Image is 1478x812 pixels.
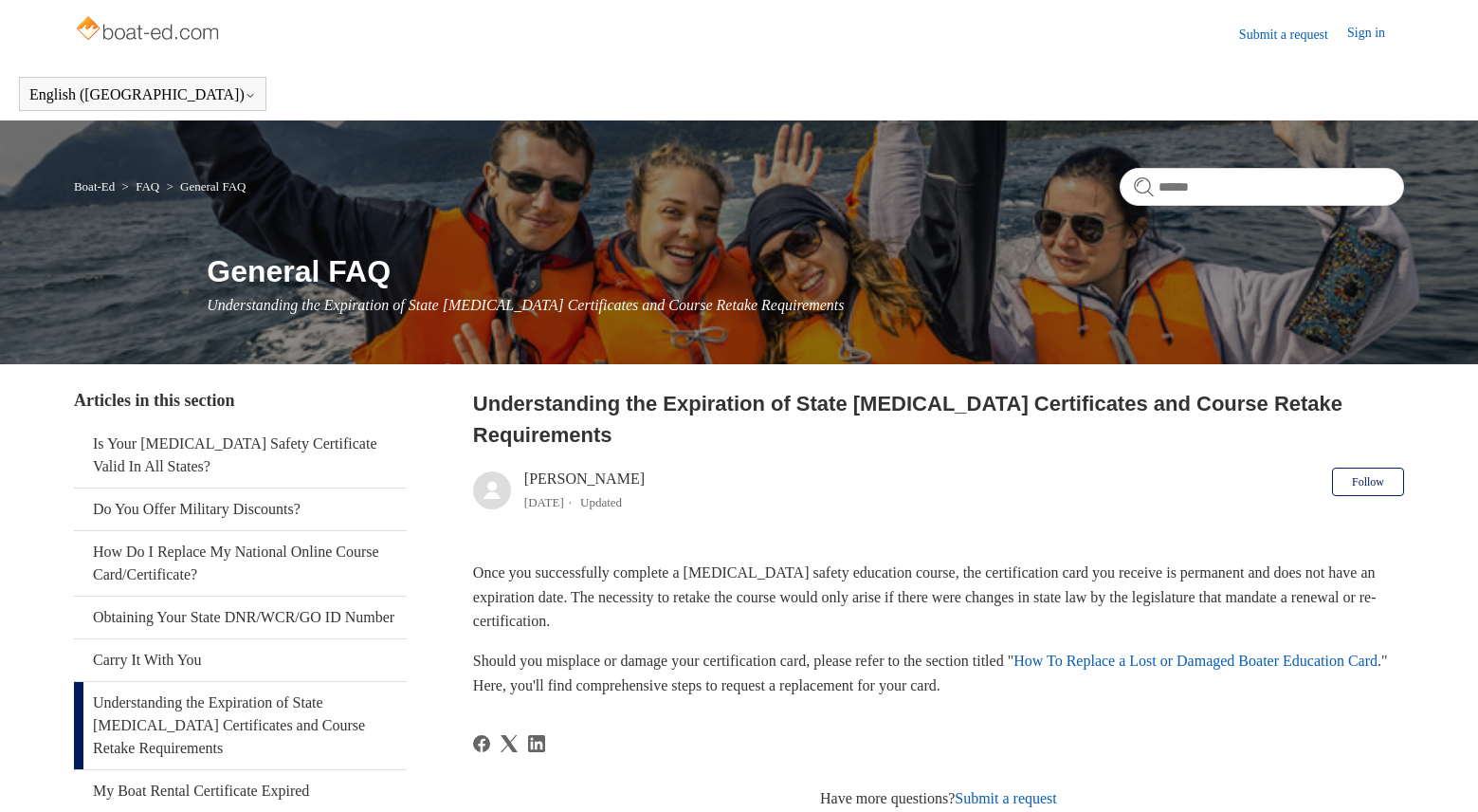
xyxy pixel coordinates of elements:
[74,682,407,769] a: Understanding the Expiration of State [MEDICAL_DATA] Certificates and Course Retake Requirements
[1347,23,1404,46] a: Sign in
[74,639,407,681] a: Carry It With You
[74,597,407,638] a: Obtaining Your State DNR/WCR/GO ID Number
[74,179,119,194] li: Boat-Ed
[74,179,115,194] a: Boat-Ed
[207,297,844,313] span: Understanding the Expiration of State [MEDICAL_DATA] Certificates and Course Retake Requirements
[74,391,234,410] span: Articles in this section
[1332,468,1404,496] button: Follow Article
[1013,653,1378,669] a: How To Replace a Lost or Damaged Boater Education Card
[74,423,407,488] a: Is Your [MEDICAL_DATA] Safety Certificate Valid In All States?
[473,735,490,752] a: Facebook
[524,468,645,513] div: [PERSON_NAME]
[1239,25,1347,45] a: Submit a request
[473,649,1404,697] p: Should you misplace or damage your certification card, please refer to the section titled " ." He...
[580,495,622,509] li: Updated
[162,179,246,194] li: General FAQ
[955,790,1057,806] a: Submit a request
[524,495,564,509] time: 03/21/2024, 10:29
[207,249,1404,294] h1: General FAQ
[473,735,490,752] svg: Share this page on Facebook
[74,489,407,530] a: Do You Offer Military Discounts?
[528,735,545,752] a: LinkedIn
[501,735,518,752] a: X Corp
[74,531,407,596] a: How Do I Replace My National Online Course Card/Certificate?
[473,388,1404,451] h2: Understanding the Expiration of State Boating Certificates and Course Retake Requirements
[501,735,518,752] svg: Share this page on X Corp
[473,787,1404,810] div: Have more questions?
[473,561,1404,634] p: Once you successfully complete a [MEDICAL_DATA] safety education course, the certification card y...
[74,770,407,812] a: My Boat Rental Certificate Expired
[119,179,163,194] li: FAQ
[1120,168,1404,206] input: Search
[136,179,159,194] a: FAQ
[29,86,256,103] button: English ([GEOGRAPHIC_DATA])
[528,735,545,752] svg: Share this page on LinkedIn
[74,11,225,49] img: Boat-Ed Help Center home page
[180,179,246,194] a: General FAQ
